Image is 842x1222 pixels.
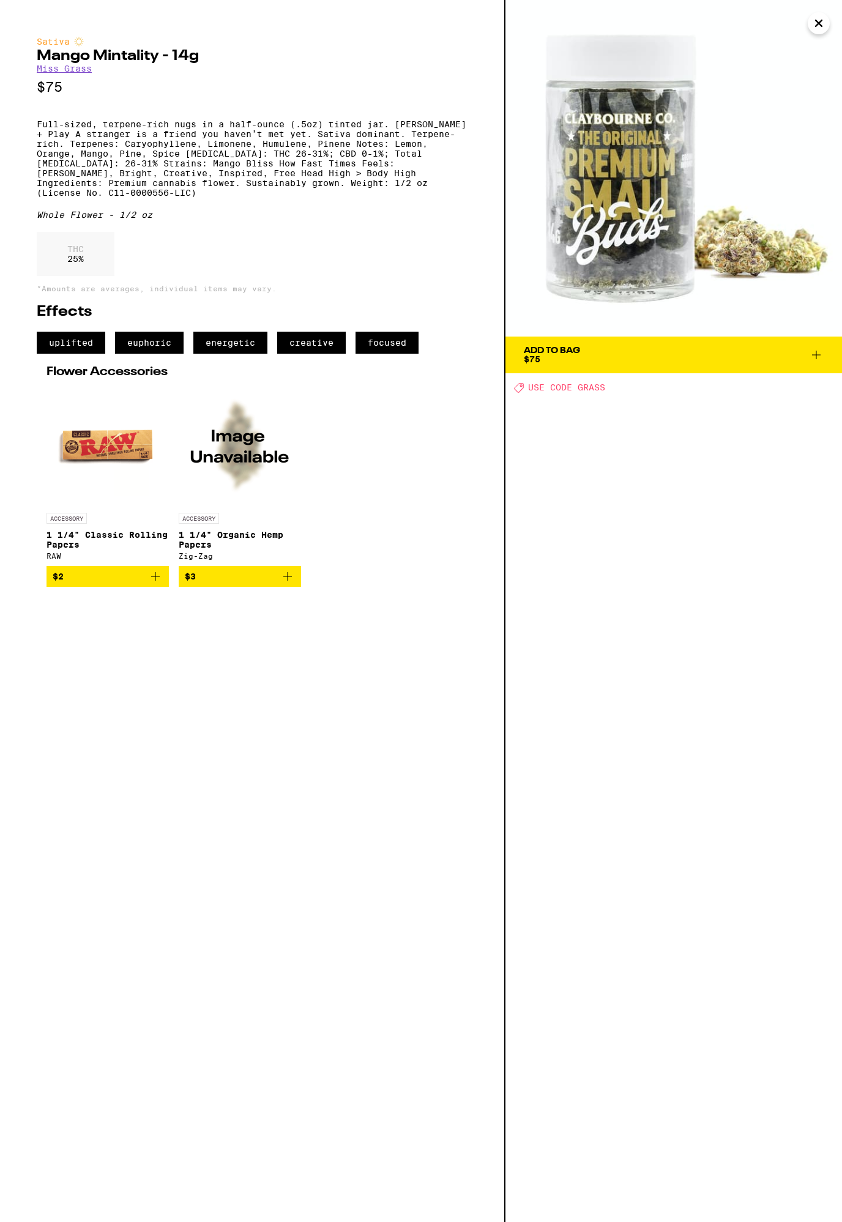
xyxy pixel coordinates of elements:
[356,332,419,354] span: focused
[179,552,301,560] div: Zig-Zag
[179,384,301,566] a: Open page for 1 1/4" Organic Hemp Papers from Zig-Zag
[47,530,169,550] p: 1 1/4" Classic Rolling Papers
[179,530,301,550] p: 1 1/4" Organic Hemp Papers
[37,64,92,73] a: Miss Grass
[193,332,267,354] span: energetic
[37,332,105,354] span: uplifted
[47,366,458,378] h2: Flower Accessories
[524,346,580,355] div: Add To Bag
[37,49,468,64] h2: Mango Mintality - 14g
[47,566,169,587] button: Add to bag
[185,572,196,581] span: $3
[179,513,219,524] p: ACCESSORY
[277,332,346,354] span: creative
[47,513,87,524] p: ACCESSORY
[37,285,468,292] p: *Amounts are averages, individual items may vary.
[53,572,64,581] span: $2
[808,12,830,34] button: Close
[37,305,468,319] h2: Effects
[47,384,169,566] a: Open page for 1 1/4" Classic Rolling Papers from RAW
[74,37,84,47] img: sativaColor.svg
[67,244,84,254] p: THC
[7,9,88,18] span: Hi. Need any help?
[37,37,468,47] div: Sativa
[179,566,301,587] button: Add to bag
[179,384,301,507] img: Zig-Zag - 1 1/4" Organic Hemp Papers
[37,232,114,276] div: 25 %
[37,210,468,220] div: Whole Flower - 1/2 oz
[47,384,169,507] img: RAW - 1 1/4" Classic Rolling Papers
[528,383,605,393] span: USE CODE GRASS
[115,332,184,354] span: euphoric
[47,552,169,560] div: RAW
[37,119,468,198] p: Full-sized, terpene-rich nugs in a half-ounce (.5oz) tinted jar. [PERSON_NAME] + Play A stranger ...
[524,354,540,364] span: $75
[505,337,842,373] button: Add To Bag$75
[37,80,468,95] p: $75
